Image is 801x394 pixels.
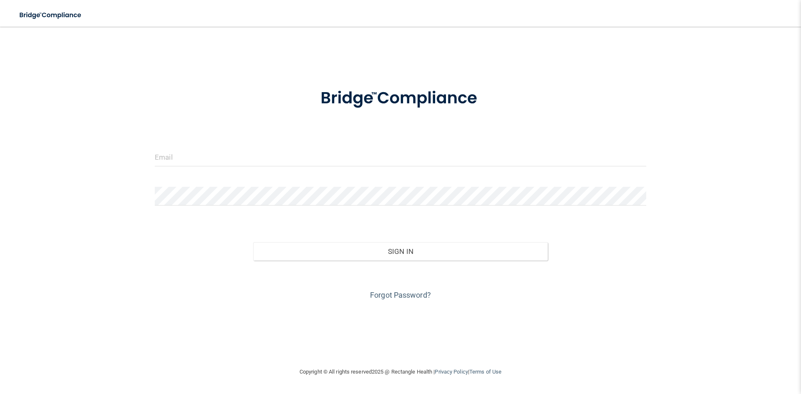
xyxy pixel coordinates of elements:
[13,7,89,24] img: bridge_compliance_login_screen.278c3ca4.svg
[303,77,498,120] img: bridge_compliance_login_screen.278c3ca4.svg
[370,291,431,299] a: Forgot Password?
[155,148,646,166] input: Email
[435,369,468,375] a: Privacy Policy
[469,369,501,375] a: Terms of Use
[248,359,553,385] div: Copyright © All rights reserved 2025 @ Rectangle Health | |
[253,242,548,261] button: Sign In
